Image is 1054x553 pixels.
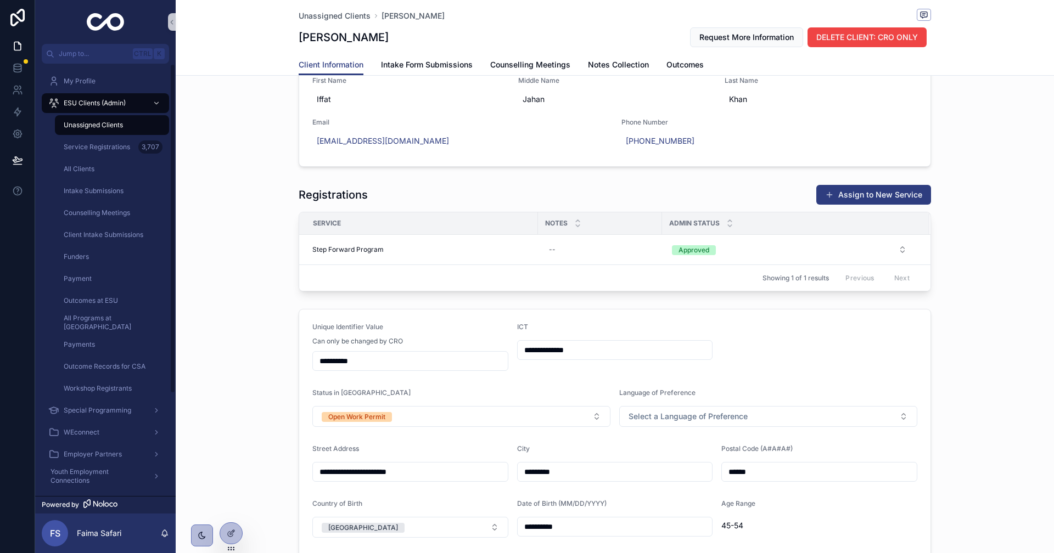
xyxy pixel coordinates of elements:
[517,444,530,453] span: City
[517,499,607,507] span: Date of Birth (MM/DD/YYYY)
[328,412,385,422] div: Open Work Permit
[312,245,384,254] span: Step Forward Program
[312,76,505,85] span: First Name
[721,499,755,507] span: Age Range
[64,99,126,108] span: ESU Clients (Admin)
[55,335,169,354] a: Payments
[64,187,124,195] span: Intake Submissions
[64,428,99,437] span: WEconnect
[42,500,79,509] span: Powered by
[42,400,169,420] a: Special Programming
[312,118,608,127] span: Email
[312,517,508,538] button: Select Button
[42,466,169,486] a: Youth Employment Connections
[690,27,803,47] button: Request More Information
[588,55,649,77] a: Notes Collection
[299,55,363,76] a: Client Information
[312,323,383,331] span: Unique Identifier Value
[621,118,917,127] span: Phone Number
[55,137,169,157] a: Service Registrations3,707
[64,208,130,217] span: Counselling Meetings
[490,59,570,70] span: Counselling Meetings
[725,76,917,85] span: Last Name
[729,94,913,105] span: Khan
[816,185,931,205] button: Assign to New Service
[549,245,556,254] div: --
[64,362,145,371] span: Outcome Records for CSA
[133,48,153,59] span: Ctrl
[64,296,118,305] span: Outcomes at ESU
[382,10,445,21] a: [PERSON_NAME]
[317,136,449,146] a: [EMAIL_ADDRESS][DOMAIN_NAME]
[545,241,655,258] a: --
[87,13,125,31] img: App logo
[42,93,169,113] a: ESU Clients (Admin)
[55,115,169,135] a: Unassigned Clients
[299,61,930,166] a: First NameIffatMiddle NameJahanLast NameKhanEmail[EMAIL_ADDRESS][DOMAIN_NAME]Phone Number[PHONE_N...
[42,44,169,64] button: Jump to...CtrlK
[299,30,389,45] h1: [PERSON_NAME]
[808,27,927,47] button: DELETE CLIENT: CRO ONLY
[55,181,169,201] a: Intake Submissions
[64,384,132,393] span: Workshop Registrants
[42,71,169,91] a: My Profile
[64,121,123,129] span: Unassigned Clients
[629,411,748,422] span: Select a Language of Preference
[312,444,359,453] span: Street Address
[626,136,694,146] a: [PHONE_NUMBER]
[523,94,707,105] span: Jahan
[619,406,917,427] button: Select Button
[299,187,368,202] h1: Registrations
[588,59,649,70] span: Notes Collection
[64,143,130,151] span: Service Registrations
[517,323,528,331] span: ICT
[312,245,531,254] a: Step Forward Program
[35,496,176,513] a: Powered by
[699,32,794,43] span: Request More Information
[299,10,371,21] a: Unassigned Clients
[490,55,570,77] a: Counselling Meetings
[679,245,709,255] div: Approved
[50,527,60,540] span: FS
[619,388,696,397] span: Language of Preference
[312,388,411,397] span: Status in [GEOGRAPHIC_DATA]
[42,444,169,464] a: Employer Partners
[155,49,164,58] span: K
[64,252,89,261] span: Funders
[55,159,169,179] a: All Clients
[545,219,568,228] span: Notes
[138,140,162,154] div: 3,707
[55,269,169,289] a: Payment
[55,225,169,245] a: Client Intake Submissions
[721,520,917,531] span: 45-54
[64,406,131,415] span: Special Programming
[666,55,704,77] a: Outcomes
[35,64,176,496] div: scrollable content
[312,406,610,427] button: Select Button
[77,528,121,539] p: Faima Safari
[663,239,916,260] a: Select Button
[64,230,143,239] span: Client Intake Submissions
[64,340,95,349] span: Payments
[55,291,169,311] a: Outcomes at ESU
[64,314,158,331] span: All Programs at [GEOGRAPHIC_DATA]
[51,467,144,485] span: Youth Employment Connections
[64,77,96,86] span: My Profile
[381,59,473,70] span: Intake Form Submissions
[518,76,711,85] span: Middle Name
[55,203,169,223] a: Counselling Meetings
[55,313,169,332] a: All Programs at [GEOGRAPHIC_DATA]
[763,274,829,283] span: Showing 1 of 1 results
[64,450,122,459] span: Employer Partners
[669,219,720,228] span: Admin Status
[816,32,918,43] span: DELETE CLIENT: CRO ONLY
[312,337,403,346] span: Can only be changed by CRO
[64,274,92,283] span: Payment
[299,59,363,70] span: Client Information
[55,379,169,398] a: Workshop Registrants
[381,55,473,77] a: Intake Form Submissions
[55,247,169,267] a: Funders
